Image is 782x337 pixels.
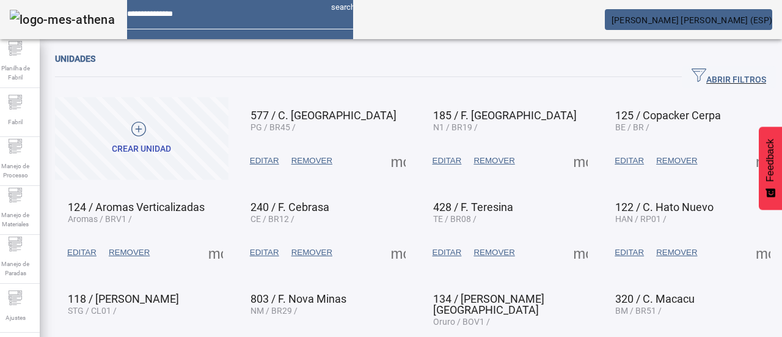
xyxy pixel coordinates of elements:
span: CE / BR12 / [250,214,294,224]
span: 122 / C. Hato Nuevo [615,201,714,213]
button: REMOVER [103,242,156,264]
span: BE / BR / [615,122,649,132]
button: Feedback - Mostrar pesquisa [759,127,782,210]
button: Mais [387,242,409,264]
span: PG / BR45 / [250,122,296,132]
button: REMOVER [467,242,521,264]
button: Mais [752,242,774,264]
button: REMOVER [650,242,703,264]
span: 185 / F. [GEOGRAPHIC_DATA] [433,109,577,122]
span: 125 / Copacker Cerpa [615,109,721,122]
img: logo-mes-athena [10,10,115,29]
button: Mais [205,242,227,264]
span: EDITAR [250,155,279,167]
button: REMOVER [285,242,338,264]
span: 803 / F. Nova Minas [250,292,346,305]
span: REMOVER [656,155,697,167]
span: Feedback [765,139,776,182]
span: STG / CL01 / [68,306,117,316]
button: EDITAR [61,242,103,264]
button: EDITAR [244,150,285,172]
button: REMOVER [467,150,521,172]
button: EDITAR [608,150,650,172]
span: ABRIR FILTROS [692,68,766,86]
button: Mais [569,150,591,172]
span: REMOVER [656,246,697,259]
span: [PERSON_NAME] [PERSON_NAME] (ESP) [612,15,772,25]
button: EDITAR [244,242,285,264]
button: Mais [387,150,409,172]
span: EDITAR [615,155,644,167]
span: EDITAR [67,246,97,259]
span: Aromas / BRV1 / [68,214,132,224]
span: Unidades [55,54,95,64]
button: EDITAR [426,242,468,264]
span: REMOVER [291,155,332,167]
span: EDITAR [250,246,279,259]
button: EDITAR [426,150,468,172]
span: EDITAR [433,155,462,167]
span: EDITAR [433,246,462,259]
button: Mais [569,242,591,264]
div: Crear unidad [112,143,171,155]
button: Crear unidad [55,97,228,180]
span: REMOVER [109,246,150,259]
span: NM / BR29 / [250,306,298,316]
span: REMOVER [291,246,332,259]
button: EDITAR [608,242,650,264]
span: 118 / [PERSON_NAME] [68,292,179,305]
span: REMOVER [473,155,514,167]
button: REMOVER [650,150,703,172]
span: 134 / [PERSON_NAME] [GEOGRAPHIC_DATA] [433,292,544,316]
span: 320 / C. Macacu [615,292,695,305]
span: 428 / F. Teresina [433,201,513,213]
span: REMOVER [473,246,514,259]
span: TE / BR08 / [433,214,477,224]
span: 240 / F. Cebrasa [250,201,329,213]
span: N1 / BR19 / [433,122,478,132]
span: 577 / C. [GEOGRAPHIC_DATA] [250,109,396,122]
span: BM / BR51 / [615,306,662,316]
span: 124 / Aromas Verticalizadas [68,201,205,213]
span: Fabril [4,114,26,130]
button: REMOVER [285,150,338,172]
button: ABRIR FILTROS [682,66,776,88]
button: Mais [752,150,774,172]
span: HAN / RP01 / [615,214,667,224]
span: Ajustes [2,309,29,326]
span: EDITAR [615,246,644,259]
